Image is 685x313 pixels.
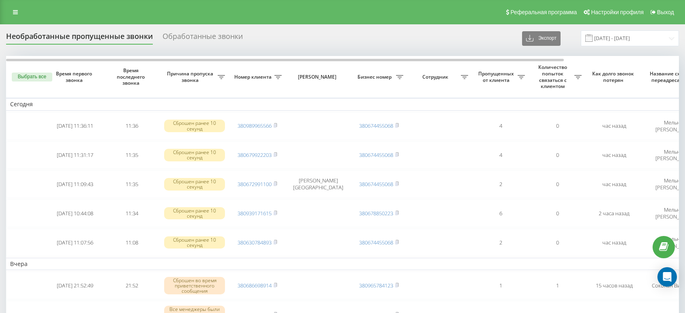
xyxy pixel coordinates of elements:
a: 380939171615 [238,210,272,217]
td: 2 часа назад [586,199,642,227]
button: Экспорт [522,31,561,46]
div: Open Intercom Messenger [657,267,677,287]
span: Настройки профиля [591,9,644,15]
a: 380672991100 [238,180,272,188]
td: 11:35 [103,170,160,198]
span: Номер клиента [233,74,274,80]
td: 4 [472,141,529,169]
td: 2 [472,170,529,198]
div: Сброшен во время приветственного сообщения [164,277,225,295]
td: [DATE] 11:31:17 [47,141,103,169]
span: [PERSON_NAME] [293,74,344,80]
a: 380989965566 [238,122,272,129]
div: Сброшен ранее 10 секунд [164,149,225,161]
div: Сброшен ранее 10 секунд [164,236,225,249]
td: 2 [472,229,529,256]
span: Время последнего звонка [110,67,154,86]
td: 11:36 [103,112,160,140]
td: 0 [529,141,586,169]
td: 1 [472,272,529,299]
a: 380686698914 [238,282,272,289]
button: Выбрать все [12,73,52,81]
a: 380674455068 [359,151,393,159]
td: 21:52 [103,272,160,299]
div: Необработанные пропущенные звонки [6,32,153,45]
span: Сотрудник [411,74,461,80]
td: 6 [472,199,529,227]
span: Пропущенных от клиента [476,71,518,83]
a: 380679922203 [238,151,272,159]
td: [PERSON_NAME] [GEOGRAPHIC_DATA] [286,170,351,198]
div: Сброшен ранее 10 секунд [164,207,225,219]
a: 380674455068 [359,180,393,188]
td: 0 [529,229,586,256]
td: 0 [529,170,586,198]
td: [DATE] 10:44:08 [47,199,103,227]
td: [DATE] 11:09:43 [47,170,103,198]
td: час назад [586,170,642,198]
td: [DATE] 21:52:49 [47,272,103,299]
div: Сброшен ранее 10 секунд [164,178,225,190]
td: час назад [586,229,642,256]
td: 11:08 [103,229,160,256]
div: Обработанные звонки [163,32,243,45]
td: 1 [529,272,586,299]
a: 380630784893 [238,239,272,246]
span: Реферальная программа [510,9,577,15]
td: [DATE] 11:36:11 [47,112,103,140]
td: час назад [586,141,642,169]
span: Выход [657,9,674,15]
td: [DATE] 11:07:56 [47,229,103,256]
a: 380674455068 [359,122,393,129]
td: 0 [529,112,586,140]
a: 380678850223 [359,210,393,217]
div: Сброшен ранее 10 секунд [164,120,225,132]
a: 380674455068 [359,239,393,246]
a: 380965784123 [359,282,393,289]
td: 0 [529,199,586,227]
td: 15 часов назад [586,272,642,299]
td: 4 [472,112,529,140]
td: 11:34 [103,199,160,227]
td: час назад [586,112,642,140]
span: Количество попыток связаться с клиентом [533,64,574,89]
span: Причина пропуска звонка [164,71,218,83]
span: Время первого звонка [53,71,97,83]
span: Бизнес номер [355,74,396,80]
td: 11:35 [103,141,160,169]
span: Как долго звонок потерян [592,71,636,83]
